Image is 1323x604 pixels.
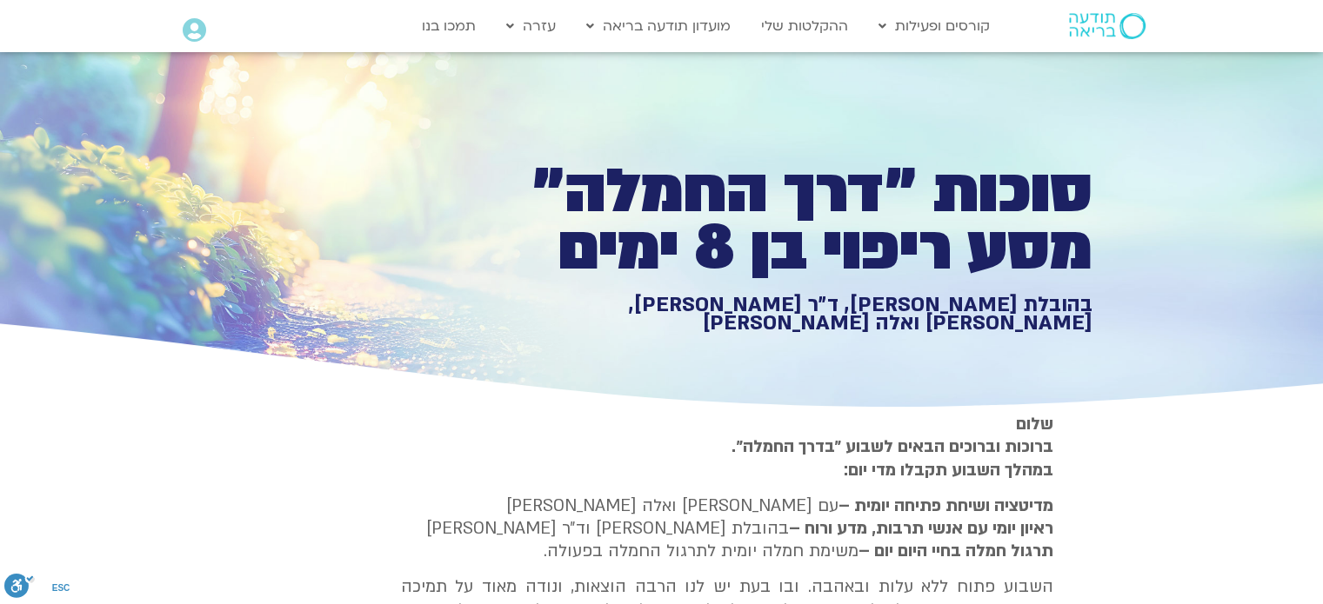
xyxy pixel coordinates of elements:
h1: בהובלת [PERSON_NAME], ד״ר [PERSON_NAME], [PERSON_NAME] ואלה [PERSON_NAME] [490,295,1092,333]
a: עזרה [498,10,565,43]
a: קורסים ופעילות [870,10,999,43]
a: מועדון תודעה בריאה [578,10,739,43]
img: תודעה בריאה [1069,13,1146,39]
p: עם [PERSON_NAME] ואלה [PERSON_NAME] בהובלת [PERSON_NAME] וד״ר [PERSON_NAME] משימת חמלה יומית לתרג... [401,494,1053,563]
strong: ברוכות וברוכים הבאים לשבוע ״בדרך החמלה״. במהלך השבוע תקבלו מדי יום: [732,435,1053,481]
strong: מדיטציה ושיחת פתיחה יומית – [839,494,1053,517]
strong: שלום [1016,413,1053,435]
a: תמכו בנו [413,10,484,43]
b: ראיון יומי עם אנשי תרבות, מדע ורוח – [789,517,1053,540]
b: תרגול חמלה בחיי היום יום – [859,540,1053,562]
h1: סוכות ״דרך החמלה״ מסע ריפוי בן 8 ימים [490,163,1092,277]
a: ההקלטות שלי [752,10,857,43]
